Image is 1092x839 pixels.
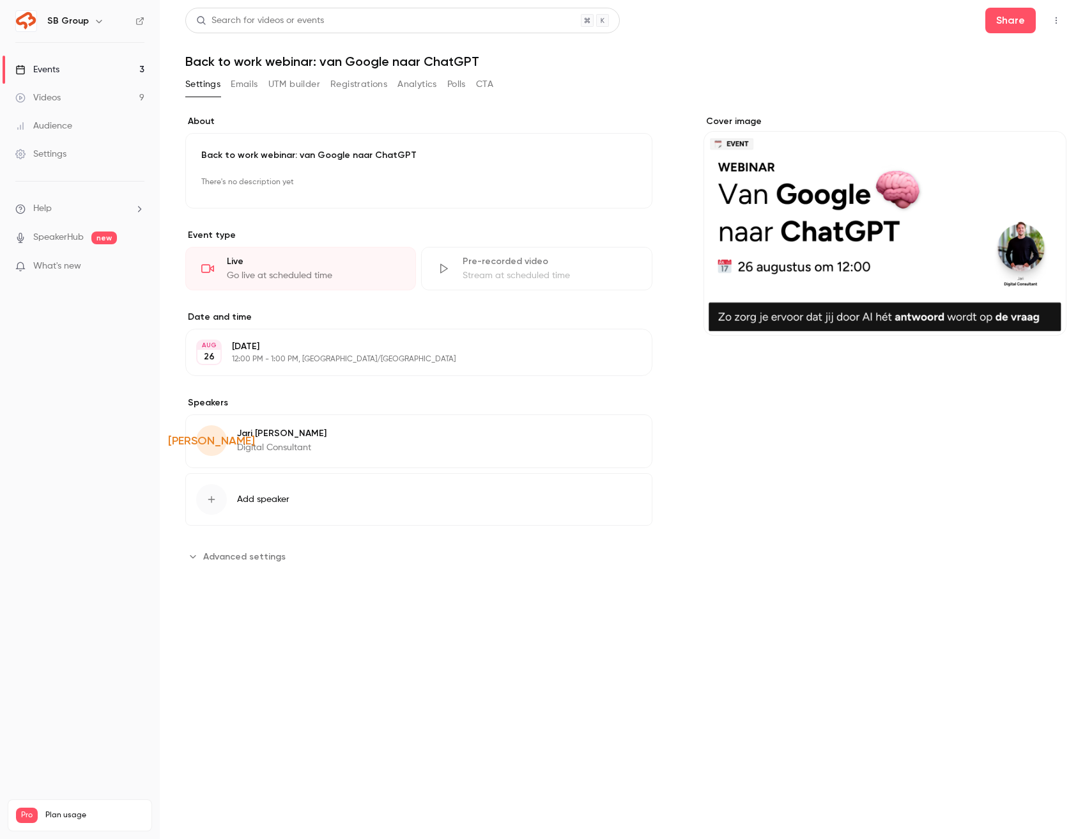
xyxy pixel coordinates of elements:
div: Live [227,255,400,268]
div: Videos [15,91,61,104]
section: Advanced settings [185,546,652,567]
p: [DATE] [232,340,585,353]
label: Speakers [185,396,652,409]
p: / 150 [122,823,144,835]
button: Analytics [397,74,437,95]
button: Edit [595,425,642,446]
p: Videos [16,823,40,835]
p: Jari [PERSON_NAME] [237,427,327,440]
span: Add speaker [237,493,289,506]
span: Pro [16,808,38,823]
img: SB Group [16,11,36,31]
button: CTA [476,74,493,95]
label: Cover image [704,115,1066,128]
button: Polls [447,74,466,95]
span: Help [33,202,52,216]
p: Back to work webinar: van Google naar ChatGPT [201,149,636,162]
div: Pre-recorded videoStream at scheduled time [421,247,652,290]
p: Digital Consultant [237,441,327,454]
h6: SB Group [47,15,89,27]
div: Pre-recorded video [463,255,636,268]
span: Plan usage [45,810,144,820]
span: What's new [33,260,81,273]
span: 9 [122,825,126,833]
button: cover-image [1031,300,1056,325]
p: 12:00 PM - 1:00 PM, [GEOGRAPHIC_DATA]/[GEOGRAPHIC_DATA] [232,354,585,365]
iframe: Noticeable Trigger [129,261,144,272]
button: UTM builder [268,74,320,95]
label: About [185,115,652,128]
button: Emails [231,74,258,95]
button: Add speaker [185,473,652,526]
div: Events [15,63,59,76]
li: help-dropdown-opener [15,202,144,216]
div: Audience [15,120,72,132]
div: Stream at scheduled time [463,269,636,282]
button: Share [985,8,1036,33]
button: Settings [185,74,220,95]
h1: Back to work webinar: van Google naar ChatGPT [185,54,1066,69]
button: Registrations [330,74,387,95]
p: Event type [185,229,652,242]
section: Cover image [704,115,1066,336]
button: Advanced settings [185,546,293,567]
a: SpeakerHub [33,231,84,244]
p: 26 [204,350,215,363]
div: Search for videos or events [196,14,324,27]
span: new [91,231,117,244]
div: LiveGo live at scheduled time [185,247,416,290]
div: Go live at scheduled time [227,269,400,282]
label: Date and time [185,311,652,324]
div: [PERSON_NAME]Jari [PERSON_NAME]Digital Consultant [185,414,652,468]
span: Advanced settings [203,550,286,563]
p: There's no description yet [201,172,636,192]
span: [PERSON_NAME] [168,432,255,450]
div: AUG [197,341,220,350]
div: Settings [15,148,66,161]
